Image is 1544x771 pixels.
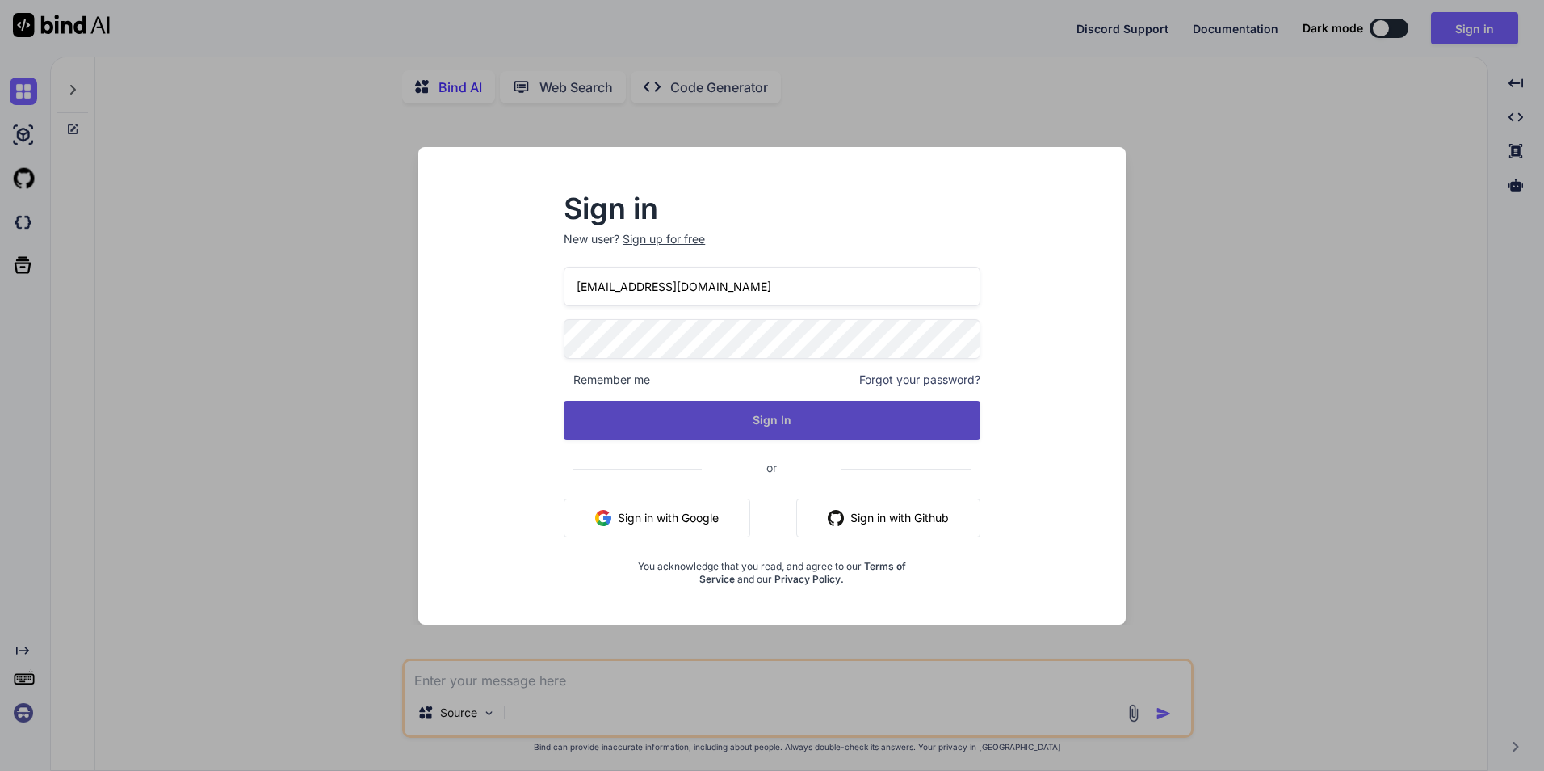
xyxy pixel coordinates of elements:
[564,372,650,388] span: Remember me
[702,448,841,487] span: or
[564,401,980,440] button: Sign In
[796,499,980,537] button: Sign in with Github
[633,550,911,586] div: You acknowledge that you read, and agree to our and our
[595,510,611,526] img: google
[564,499,750,537] button: Sign in with Google
[564,196,980,221] h2: Sign in
[859,372,980,388] span: Forgot your password?
[828,510,844,526] img: github
[774,573,844,585] a: Privacy Policy.
[564,231,980,267] p: New user?
[564,267,980,306] input: Login or Email
[623,231,705,247] div: Sign up for free
[699,560,906,585] a: Terms of Service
